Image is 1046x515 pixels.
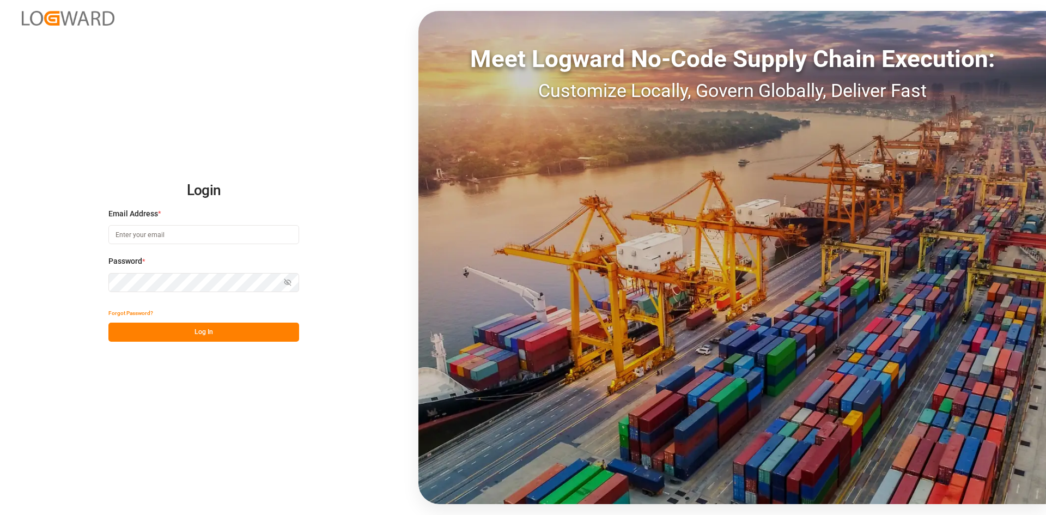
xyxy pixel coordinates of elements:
[108,173,299,208] h2: Login
[418,77,1046,105] div: Customize Locally, Govern Globally, Deliver Fast
[108,323,299,342] button: Log In
[108,225,299,244] input: Enter your email
[108,256,142,267] span: Password
[108,304,153,323] button: Forgot Password?
[22,11,114,26] img: Logward_new_orange.png
[108,208,158,220] span: Email Address
[418,41,1046,77] div: Meet Logward No-Code Supply Chain Execution:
